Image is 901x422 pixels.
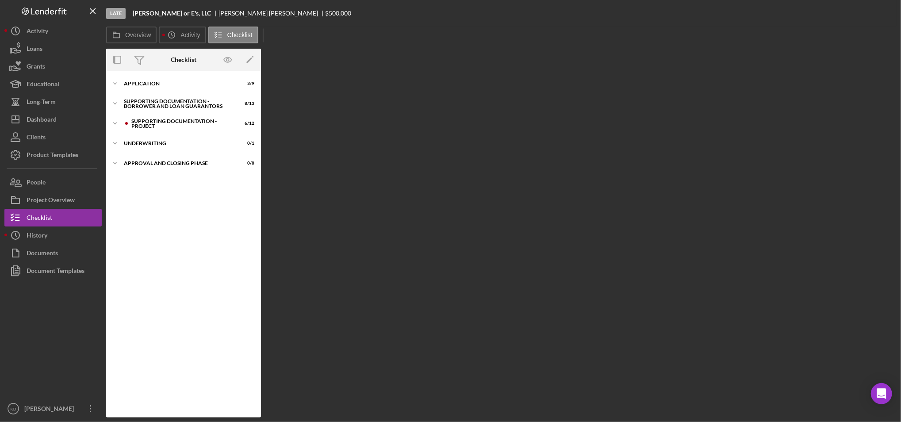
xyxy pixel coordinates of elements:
label: Activity [180,31,200,38]
button: Checklist [4,209,102,226]
div: Open Intercom Messenger [871,383,892,404]
button: Activity [4,22,102,40]
div: 0 / 8 [238,161,254,166]
button: Activity [159,27,206,43]
button: Documents [4,244,102,262]
button: Long-Term [4,93,102,111]
div: 3 / 9 [238,81,254,86]
div: Educational [27,75,59,95]
div: Checklist [27,209,52,229]
button: Document Templates [4,262,102,280]
button: Dashboard [4,111,102,128]
text: KD [10,407,16,411]
div: Activity [27,22,48,42]
button: Overview [106,27,157,43]
div: People [27,173,46,193]
div: Checklist [171,56,196,63]
div: Dashboard [27,111,57,130]
button: Educational [4,75,102,93]
button: Checklist [208,27,258,43]
button: Grants [4,58,102,75]
label: Overview [125,31,151,38]
button: People [4,173,102,191]
button: KD[PERSON_NAME] [4,400,102,418]
div: Project Overview [27,191,75,211]
div: Clients [27,128,46,148]
div: Document Templates [27,262,84,282]
div: Underwriting [124,141,232,146]
span: $500,000 [326,9,352,17]
div: [PERSON_NAME] [22,400,80,420]
div: Approval and Closing Phase [124,161,232,166]
b: [PERSON_NAME] or E's, LLC [133,10,211,17]
button: Product Templates [4,146,102,164]
div: 6 / 12 [238,121,254,126]
div: Long-Term [27,93,56,113]
div: [PERSON_NAME] [PERSON_NAME] [219,10,326,17]
div: Supporting Documentation - Project [131,119,232,129]
button: Project Overview [4,191,102,209]
div: History [27,226,47,246]
div: Grants [27,58,45,77]
button: History [4,226,102,244]
div: Application [124,81,232,86]
div: 0 / 1 [238,141,254,146]
div: Documents [27,244,58,264]
div: Late [106,8,126,19]
div: Supporting Documentation - Borrower and Loan Guarantors [124,99,232,109]
label: Checklist [227,31,253,38]
div: Loans [27,40,42,60]
div: 8 / 13 [238,101,254,106]
div: Product Templates [27,146,78,166]
button: Loans [4,40,102,58]
button: Clients [4,128,102,146]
